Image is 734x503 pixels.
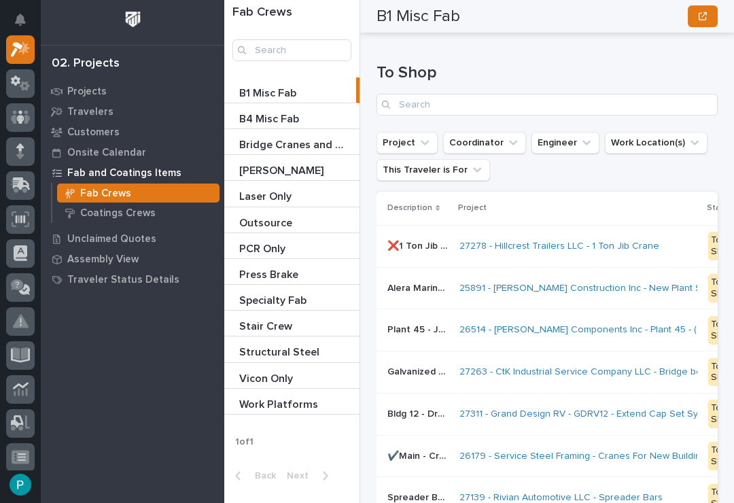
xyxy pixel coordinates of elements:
p: Status [707,201,733,215]
p: B4 Misc Fab [239,110,302,126]
p: Stair Crew [239,317,295,333]
p: [PERSON_NAME] [239,162,326,177]
p: Fab and Coatings Items [67,167,181,179]
button: Engineer [531,132,599,154]
button: Back [224,470,281,482]
a: B1 Misc FabB1 Misc Fab [224,77,360,103]
a: Stair CrewStair Crew [224,311,360,336]
a: Travelers [41,101,224,122]
button: This Traveler is For [377,159,490,181]
a: [PERSON_NAME][PERSON_NAME] [224,155,360,181]
p: Galvanized Bridge Beam [387,364,451,378]
a: Coatings Crews [52,203,224,222]
div: 02. Projects [52,56,120,71]
input: Search [232,39,351,61]
a: Traveler Status Details [41,269,224,290]
span: Next [287,470,317,482]
button: Coordinator [443,132,526,154]
p: Unclaimed Quotes [67,233,156,245]
a: 27278 - Hillcrest Trailers LLC - 1 Ton Jib Crane [459,241,659,252]
button: Project [377,132,438,154]
h1: Fab Crews [232,5,351,20]
p: Assembly View [67,254,139,266]
p: PCR Only [239,240,288,256]
a: Onsite Calendar [41,142,224,162]
p: ✔️Main - Crane Rail & Electrification [387,448,451,462]
a: Customers [41,122,224,142]
a: PCR OnlyPCR Only [224,233,360,259]
a: Unclaimed Quotes [41,228,224,249]
a: Structural SteelStructural Steel [224,336,360,362]
a: Work PlatformsWork Platforms [224,389,360,415]
p: Traveler Status Details [67,274,179,286]
a: B4 Misc FabB4 Misc Fab [224,103,360,129]
a: Bridge Cranes and MonorailsBridge Cranes and Monorails [224,129,360,155]
p: Specialty Fab [239,292,309,307]
p: Travelers [67,106,113,118]
button: Next [281,470,339,482]
p: Description [387,201,432,215]
h1: To Shop [377,63,718,83]
p: Bridge Cranes and Monorails [239,136,353,152]
a: Specialty FabSpecialty Fab [224,285,360,311]
div: Notifications [17,14,35,35]
a: Vicon OnlyVicon Only [224,363,360,389]
p: Project [458,201,487,215]
button: Notifications [6,5,35,34]
input: Search [377,94,718,116]
p: ❌1 Ton Jib Crane [387,238,451,252]
p: Onsite Calendar [67,147,146,159]
p: Plant 45 - Jamb Lifters [387,322,451,336]
p: Fab Crews [80,188,131,200]
a: OutsourceOutsource [224,207,360,233]
p: B1 Misc Fab [239,84,299,100]
p: Structural Steel [239,343,322,359]
p: 1 of 1 [224,426,264,459]
h2: B1 Misc Fab [377,7,460,27]
p: Work Platforms [239,396,321,411]
p: Alera Marine Group Plant 1 - Crosswalks [387,280,451,294]
p: Coatings Crews [80,207,156,220]
a: 26179 - Service Steel Framing - Cranes For New Building [459,451,706,462]
p: Outsource [239,214,295,230]
a: Projects [41,81,224,101]
p: Laser Only [239,188,294,203]
button: users-avatar [6,470,35,499]
p: Projects [67,86,107,98]
a: Fab and Coatings Items [41,162,224,183]
a: Press BrakePress Brake [224,259,360,285]
span: Back [247,470,276,482]
a: Fab Crews [52,184,224,203]
p: Press Brake [239,266,301,281]
a: Laser OnlyLaser Only [224,181,360,207]
a: Assembly View [41,249,224,269]
p: Vicon Only [239,370,296,385]
p: Bldg 12 - Drops & Bracing [387,406,451,420]
img: Workspace Logo [120,7,145,32]
p: Customers [67,126,120,139]
button: Work Location(s) [605,132,707,154]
